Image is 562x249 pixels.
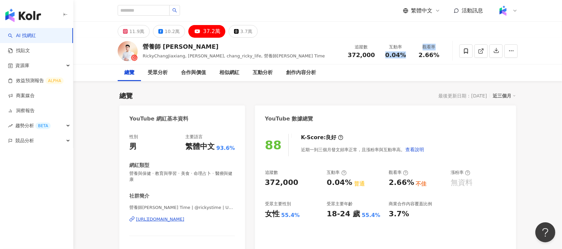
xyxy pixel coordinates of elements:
[8,32,36,39] a: searchAI 找網紅
[172,8,177,13] span: search
[462,7,483,14] span: 活動訊息
[265,201,291,207] div: 受眾主要性別
[118,25,150,38] button: 11.9萬
[253,69,273,77] div: 互動分析
[419,52,439,58] span: 2.66%
[129,193,149,200] div: 社群簡介
[129,142,137,152] div: 男
[326,134,337,141] div: 良好
[281,212,300,219] div: 55.4%
[354,180,365,188] div: 普通
[240,27,252,36] div: 3.7萬
[286,69,316,77] div: 創作內容分析
[203,27,220,36] div: 37.2萬
[265,115,313,122] div: YouTube 數據總覽
[411,7,432,14] span: 繁體中文
[265,170,278,176] div: 追蹤數
[153,25,185,38] button: 10.2萬
[129,134,138,140] div: 性別
[8,77,64,84] a: 效益預測報告ALPHA
[229,25,258,38] button: 3.7萬
[265,209,280,219] div: 女性
[389,209,409,219] div: 3.7%
[143,53,325,58] span: RickyChangJiaxiang, [PERSON_NAME], chang_ricky_life, 營養師[PERSON_NAME] Time
[129,205,235,211] span: 營養師[PERSON_NAME] Time | @rickystime | UCd7BiGIGWKWGzwSSWlYQI2A
[129,115,188,122] div: YouTube 網紅基本資料
[389,201,432,207] div: 商業合作內容覆蓋比例
[8,107,35,114] a: 洞察報告
[129,171,235,183] span: 營養與保健 · 教育與學習 · 美食 · 命理占卜 · 醫療與健康
[383,44,408,50] div: 互動率
[493,91,516,100] div: 近三個月
[119,91,133,100] div: 總覽
[188,25,225,38] button: 37.2萬
[327,178,352,188] div: 0.04%
[348,44,375,50] div: 追蹤數
[15,133,34,148] span: 競品分析
[362,212,381,219] div: 55.4%
[348,51,375,58] span: 372,000
[327,170,346,176] div: 互動率
[301,143,424,156] div: 近期一到三個月發文頻率正常，且漲粉率與互動率高。
[216,145,235,152] span: 93.6%
[327,201,353,207] div: 受眾主要年齡
[405,143,424,156] button: 查看說明
[143,42,325,51] div: 營養師 [PERSON_NAME]
[265,178,298,188] div: 372,000
[8,123,13,128] span: rise
[35,122,51,129] div: BETA
[535,222,555,242] iframe: Help Scout Beacon - Open
[165,27,180,36] div: 10.2萬
[416,44,442,50] div: 觀看率
[15,118,51,133] span: 趨勢分析
[181,69,206,77] div: 合作與價值
[389,170,408,176] div: 觀看率
[497,4,509,17] img: Kolr%20app%20icon%20%281%29.png
[8,92,35,99] a: 商案媒合
[385,52,406,58] span: 0.04%
[118,41,138,61] img: KOL Avatar
[416,180,427,188] div: 不佳
[129,216,235,222] a: [URL][DOMAIN_NAME]
[8,47,30,54] a: 找貼文
[327,209,360,219] div: 18-24 歲
[5,9,41,22] img: logo
[129,27,144,36] div: 11.9萬
[129,162,149,169] div: 網紅類型
[405,147,424,152] span: 查看說明
[15,58,29,73] span: 資源庫
[185,142,215,152] div: 繁體中文
[219,69,239,77] div: 相似網紅
[185,134,203,140] div: 主要語言
[389,178,414,188] div: 2.66%
[451,178,473,188] div: 無資料
[265,138,282,152] div: 88
[301,134,343,141] div: K-Score :
[136,216,184,222] div: [URL][DOMAIN_NAME]
[451,170,470,176] div: 漲粉率
[148,69,168,77] div: 受眾分析
[439,93,487,98] div: 最後更新日期：[DATE]
[124,69,134,77] div: 總覽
